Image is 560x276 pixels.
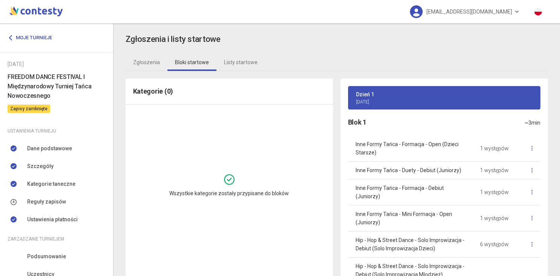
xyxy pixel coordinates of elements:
[348,118,367,126] span: Blok 1
[27,252,66,261] span: Podsumowanie
[126,33,548,46] app-title: sidebar.management.starting-list
[356,184,465,200] p: Inne Formy Tańca - Formacja - Debiut (Juniorzy)
[27,144,72,153] span: Dane podstawowe
[126,54,167,71] a: Zgłoszenia
[480,240,509,248] div: 6 występów
[8,235,64,243] span: Zarządzanie turniejem
[27,180,75,188] span: Kategorie taneczne
[480,214,509,222] div: 1 występów
[8,127,106,135] div: Ustawienia turnieju
[8,105,50,113] span: Zapisy zamknięte
[427,4,512,20] span: [EMAIL_ADDRESS][DOMAIN_NAME]
[126,33,221,46] h3: Zgłoszenia i listy startowe
[480,188,509,196] div: 1 występów
[27,215,78,224] span: Ustawienia płatności
[11,199,17,205] img: number-4
[356,166,465,174] p: Inne Formy Tańca - Duety - Debiut (Juniorzy)
[525,119,540,127] div: ~3min
[27,197,66,206] span: Reguły zapisów
[216,54,265,71] a: Listy startowe
[356,90,532,99] p: Dzień 1
[133,87,173,95] span: Kategorie (0)
[356,236,465,253] p: Hip - Hop & Street Dance - Solo Improwizacja - Debiut (Solo Improwizacja Dzieci)
[356,99,532,106] p: [DATE]
[169,189,289,197] p: Wszystkie kategorie zostały przypisane do bloków
[8,31,58,45] a: Moje turnieje
[8,72,106,100] h6: FREEDOM DANCE FESTIVAL I Międzynarodowy Turniej Tańca Nowoczesnego
[27,162,54,170] span: Szczegóły
[167,54,216,71] a: Bloki startowe
[356,210,465,227] p: Inne Formy Tańca - Mini Formacja - Open (Juniorzy)
[356,140,465,157] p: Inne Formy Tańca - Formacja - Open (Dzieci Starsze)
[480,166,509,174] div: 1 występów
[480,144,509,153] div: 1 występów
[8,60,106,68] div: [DATE]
